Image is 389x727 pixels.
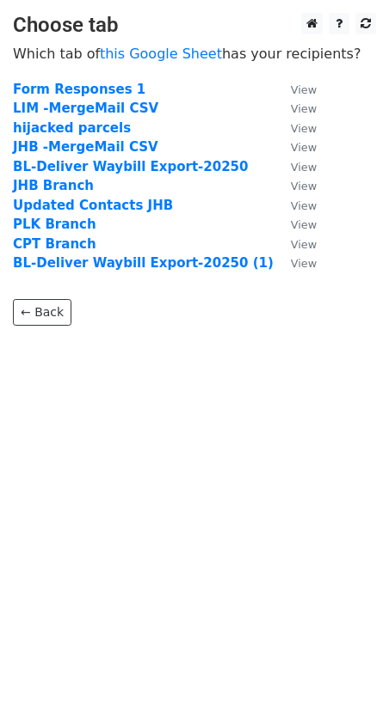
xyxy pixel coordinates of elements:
h3: Choose tab [13,13,376,38]
a: this Google Sheet [100,46,222,62]
a: View [274,217,317,232]
a: Updated Contacts JHB [13,198,173,213]
a: LIM -MergeMail CSV [13,101,158,116]
small: View [291,238,317,251]
a: View [274,159,317,174]
a: View [274,120,317,136]
small: View [291,199,317,212]
a: View [274,178,317,193]
a: View [274,198,317,213]
a: JHB -MergeMail CSV [13,139,158,155]
p: Which tab of has your recipients? [13,45,376,63]
a: View [274,255,317,271]
small: View [291,218,317,231]
small: View [291,180,317,192]
a: View [274,82,317,97]
small: View [291,102,317,115]
a: View [274,236,317,252]
a: Form Responses 1 [13,82,145,97]
a: PLK Branch [13,217,96,232]
a: ← Back [13,299,71,326]
small: View [291,122,317,135]
a: BL-Deliver Waybill Export-20250 (1) [13,255,274,271]
a: hijacked parcels [13,120,131,136]
a: View [274,139,317,155]
a: JHB Branch [13,178,94,193]
small: View [291,161,317,174]
a: BL-Deliver Waybill Export-20250 [13,159,248,174]
a: View [274,101,317,116]
small: View [291,83,317,96]
small: View [291,257,317,270]
small: View [291,141,317,154]
a: CPT Branch [13,236,96,252]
